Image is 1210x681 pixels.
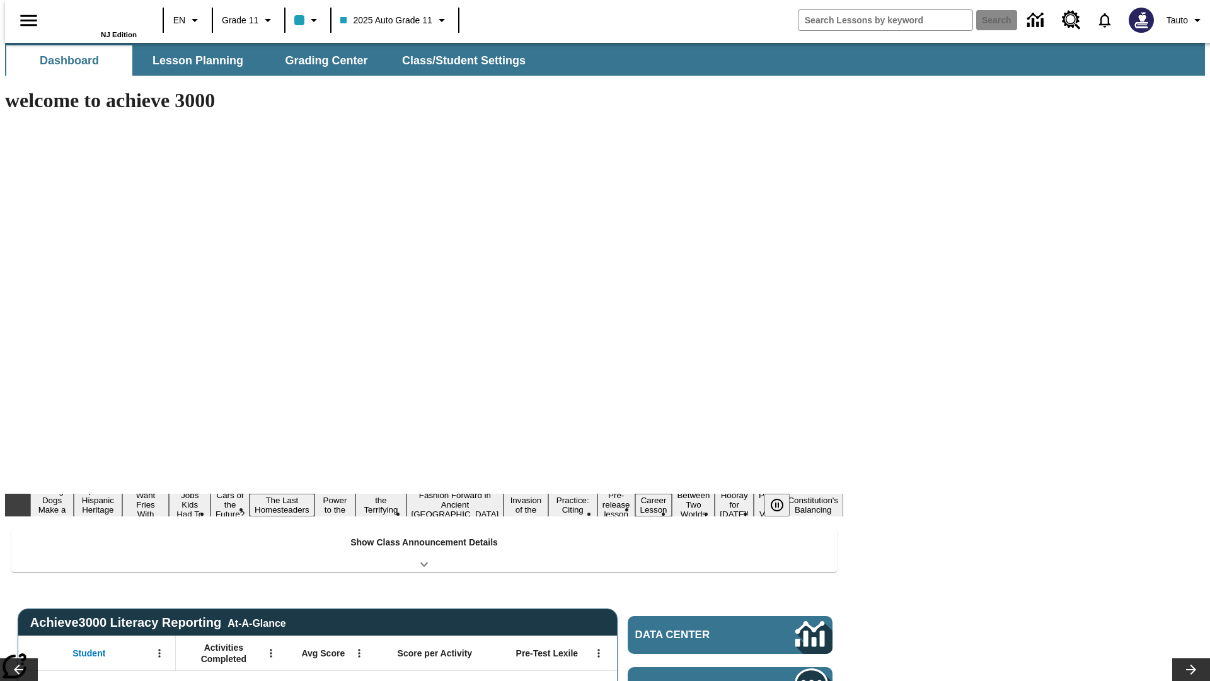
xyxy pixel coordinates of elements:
div: Pause [764,494,802,516]
span: 2025 Auto Grade 11 [340,14,432,27]
button: Open Menu [350,644,369,663]
img: Avatar [1129,8,1154,33]
button: Open Menu [589,644,608,663]
button: Slide 12 Pre-release lesson [597,489,635,521]
button: Open Menu [150,644,169,663]
button: Language: EN, Select a language [168,9,208,32]
button: Slide 15 Hooray for Constitution Day! [715,489,754,521]
button: Slide 13 Career Lesson [635,494,672,516]
button: Class/Student Settings [392,45,536,76]
button: Slide 10 The Invasion of the Free CD [504,484,548,526]
a: Notifications [1088,4,1121,37]
button: Slide 4 Dirty Jobs Kids Had To Do [169,479,210,530]
button: Slide 17 The Constitution's Balancing Act [783,484,843,526]
button: Dashboard [6,45,132,76]
button: Slide 1 Diving Dogs Make a Splash [30,484,74,526]
a: Resource Center, Will open in new tab [1054,3,1088,37]
button: Class color is light blue. Change class color [289,9,326,32]
span: NJ Edition [101,31,137,38]
span: Grade 11 [222,14,258,27]
div: Show Class Announcement Details [11,528,837,572]
span: Data Center [635,629,753,641]
a: Data Center [1020,3,1054,38]
a: Data Center [628,616,833,654]
button: Slide 5 Cars of the Future? [210,489,250,521]
button: Grading Center [263,45,389,76]
button: Grade: Grade 11, Select a grade [217,9,280,32]
span: Activities Completed [182,642,265,665]
h1: welcome to achieve 3000 [5,89,843,112]
button: Profile/Settings [1161,9,1210,32]
input: search field [798,10,972,30]
a: Home [55,6,137,31]
button: Slide 8 Attack of the Terrifying Tomatoes [355,484,406,526]
p: Show Class Announcement Details [350,536,498,549]
span: Pre-Test Lexile [516,648,579,659]
button: Open Menu [262,644,280,663]
span: Tauto [1167,14,1188,27]
button: Lesson Planning [135,45,261,76]
button: Slide 14 Between Two Worlds [672,489,715,521]
button: Slide 2 ¡Viva Hispanic Heritage Month! [74,484,122,526]
span: Student [72,648,105,659]
button: Slide 11 Mixed Practice: Citing Evidence [548,484,597,526]
div: Home [55,4,137,38]
span: Avg Score [301,648,345,659]
span: EN [173,14,185,27]
div: At-A-Glance [228,615,285,629]
button: Slide 7 Solar Power to the People [314,484,356,526]
div: SubNavbar [5,45,537,76]
div: SubNavbar [5,43,1205,76]
button: Class: 2025 Auto Grade 11, Select your class [335,9,454,32]
button: Pause [764,494,790,516]
button: Open side menu [10,2,47,39]
button: Slide 6 The Last Homesteaders [250,494,314,516]
button: Slide 9 Fashion Forward in Ancient Rome [406,489,504,521]
button: Lesson carousel, Next [1172,658,1210,681]
button: Slide 3 Do You Want Fries With That? [122,479,170,530]
button: Slide 16 Point of View [754,489,783,521]
span: Achieve3000 Literacy Reporting [30,615,286,630]
span: Score per Activity [398,648,473,659]
button: Select a new avatar [1121,4,1161,37]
